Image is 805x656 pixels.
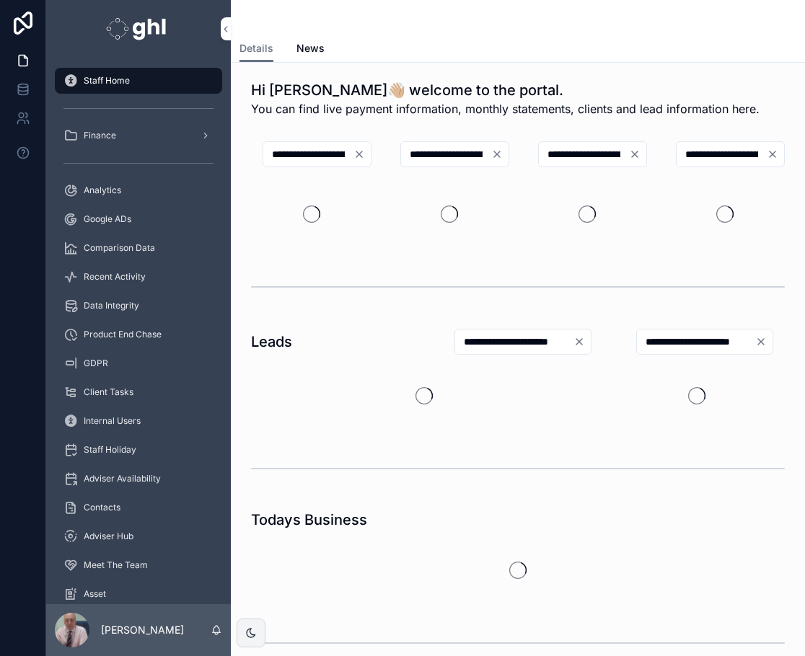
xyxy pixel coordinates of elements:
[101,623,184,637] p: [PERSON_NAME]
[84,329,162,340] span: Product End Chase
[491,149,509,160] button: Clear
[84,415,141,427] span: Internal Users
[55,322,222,347] a: Product End Chase
[84,444,136,456] span: Staff Holiday
[251,100,760,118] span: You can find live payment information, monthly statements, clients and lead information here.
[84,75,130,87] span: Staff Home
[55,523,222,549] a: Adviser Hub
[106,17,170,40] img: App logo
[55,350,222,376] a: GDPR
[46,58,231,604] div: scrollable content
[84,130,116,141] span: Finance
[55,437,222,463] a: Staff Holiday
[239,41,273,56] span: Details
[251,80,760,100] h1: Hi [PERSON_NAME]👋🏼 welcome to the portal.
[251,510,367,530] h1: Todays Business
[55,206,222,232] a: Google ADs
[55,177,222,203] a: Analytics
[251,332,292,352] h1: Leads
[84,271,146,283] span: Recent Activity
[55,581,222,607] a: Asset
[84,588,106,600] span: Asset
[84,531,133,542] span: Adviser Hub
[84,300,139,311] span: Data Integrity
[84,386,133,398] span: Client Tasks
[55,123,222,149] a: Finance
[55,466,222,492] a: Adviser Availability
[755,336,773,347] button: Clear
[55,379,222,405] a: Client Tasks
[296,41,325,56] span: News
[84,213,131,225] span: Google ADs
[239,35,273,63] a: Details
[55,235,222,261] a: Comparison Data
[629,149,646,160] button: Clear
[55,552,222,578] a: Meet The Team
[55,293,222,319] a: Data Integrity
[84,502,120,513] span: Contacts
[84,473,161,484] span: Adviser Availability
[767,149,784,160] button: Clear
[84,185,121,196] span: Analytics
[55,408,222,434] a: Internal Users
[84,559,148,571] span: Meet The Team
[84,358,108,369] span: GDPR
[573,336,591,347] button: Clear
[55,68,222,94] a: Staff Home
[296,35,325,64] a: News
[55,495,222,520] a: Contacts
[84,242,155,254] span: Comparison Data
[353,149,371,160] button: Clear
[55,264,222,290] a: Recent Activity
